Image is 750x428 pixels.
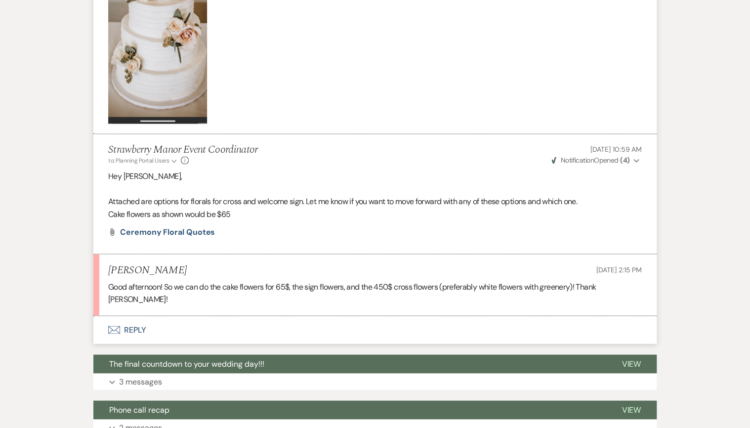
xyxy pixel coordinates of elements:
[93,354,606,373] button: The final countdown to your wedding day!!!
[93,373,657,390] button: 3 messages
[108,208,642,220] p: Cake flowers as shown would be $65
[108,264,187,276] h5: [PERSON_NAME]
[108,195,642,208] p: Attached are options for florals for cross and welcome sign. Let me know if you want to move forw...
[108,170,642,182] p: Hey [PERSON_NAME],
[551,156,629,165] span: Opened
[606,400,657,419] button: View
[596,265,642,274] span: [DATE] 2:15 PM
[622,358,641,369] span: View
[622,404,641,415] span: View
[93,316,657,343] button: Reply
[108,280,642,305] p: Good afternoon! So we can do the cake flowers for 65$, the sign flowers, and the 450$ cross flowe...
[120,228,215,236] a: Ceremony Floral Quotes
[109,358,264,369] span: The final countdown to your wedding day!!!
[560,156,593,165] span: Notification
[606,354,657,373] button: View
[108,157,169,165] span: to: Planning Portal Users
[550,155,642,166] button: NotificationOpened (4)
[108,144,258,156] h5: Strawberry Manor Event Coordinator
[590,145,642,154] span: [DATE] 10:59 AM
[93,400,606,419] button: Phone call recap
[620,156,629,165] strong: ( 4 )
[120,226,215,237] span: Ceremony Floral Quotes
[108,156,178,165] button: to: Planning Portal Users
[119,375,162,388] p: 3 messages
[109,404,169,415] span: Phone call recap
